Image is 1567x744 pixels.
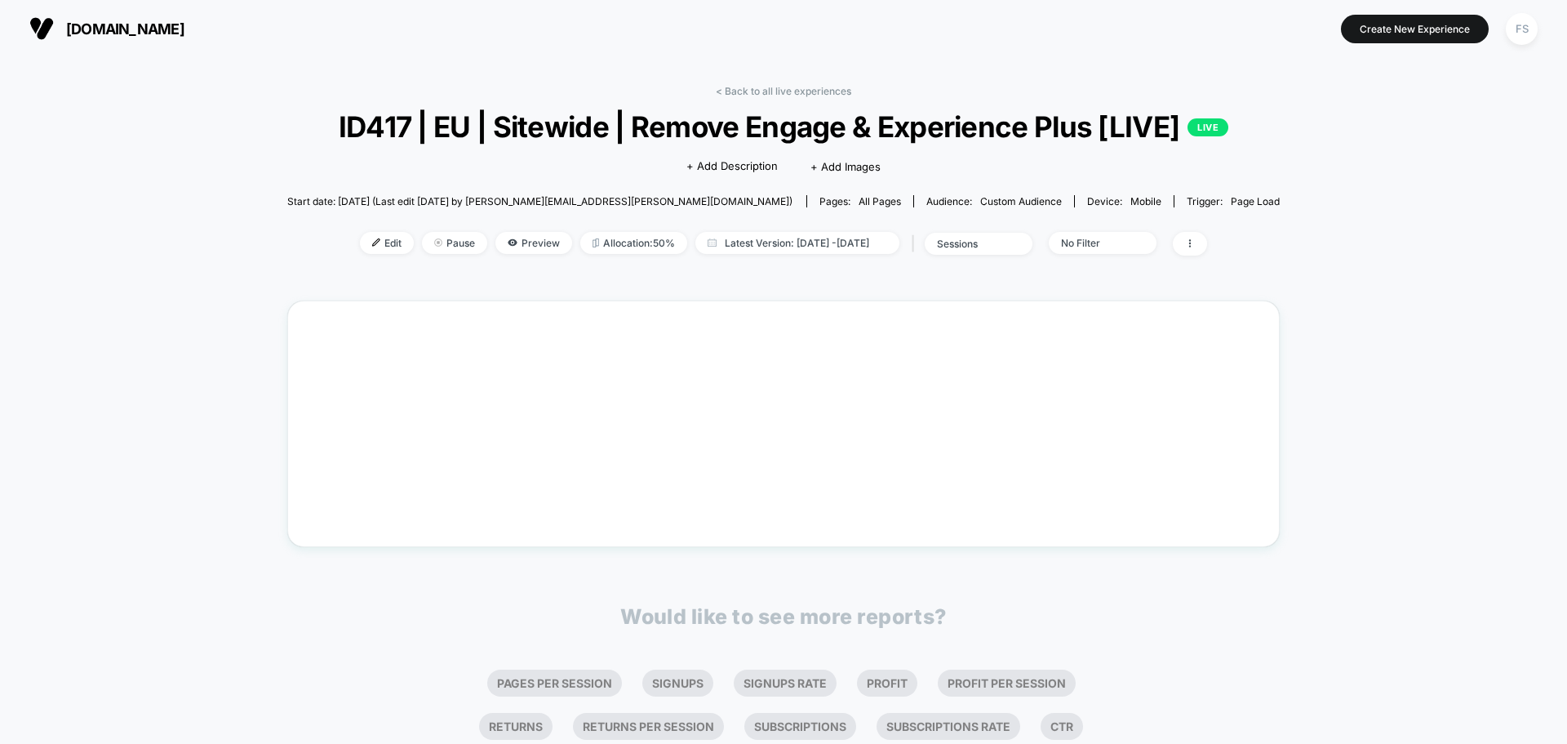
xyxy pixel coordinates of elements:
span: Allocation: 50% [580,232,687,254]
li: Profit [857,670,917,697]
li: Profit Per Session [938,670,1076,697]
span: Page Load [1231,195,1280,207]
span: [DOMAIN_NAME] [66,20,184,38]
li: Returns [479,713,553,740]
li: Ctr [1041,713,1083,740]
img: edit [372,238,380,247]
div: Trigger: [1187,195,1280,207]
button: Create New Experience [1341,15,1489,43]
p: LIVE [1187,118,1228,136]
button: FS [1501,12,1543,46]
div: No Filter [1061,237,1126,249]
div: FS [1506,13,1538,45]
span: Device: [1074,195,1174,207]
div: sessions [937,238,1002,250]
li: Signups [642,670,713,697]
a: < Back to all live experiences [716,85,851,97]
img: end [434,238,442,247]
span: Latest Version: [DATE] - [DATE] [695,232,899,254]
span: mobile [1130,195,1161,207]
p: Would like to see more reports? [620,604,947,629]
span: Custom Audience [980,195,1062,207]
li: Subscriptions Rate [877,713,1020,740]
span: ID417 | EU | Sitewide | Remove Engage & Experience Plus [LIVE] [337,109,1231,144]
span: Preview [495,232,572,254]
span: + Add Description [686,158,778,175]
li: Pages Per Session [487,670,622,697]
span: + Add Images [810,160,881,173]
div: Audience: [926,195,1062,207]
span: all pages [859,195,901,207]
img: Visually logo [29,16,54,41]
img: rebalance [593,238,599,247]
li: Returns Per Session [573,713,724,740]
span: Edit [360,232,414,254]
span: Start date: [DATE] (Last edit [DATE] by [PERSON_NAME][EMAIL_ADDRESS][PERSON_NAME][DOMAIN_NAME]) [287,195,792,207]
li: Subscriptions [744,713,856,740]
span: | [908,232,925,256]
button: [DOMAIN_NAME] [24,16,189,42]
div: Pages: [819,195,901,207]
img: calendar [708,238,717,247]
li: Signups Rate [734,670,837,697]
span: Pause [422,232,487,254]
